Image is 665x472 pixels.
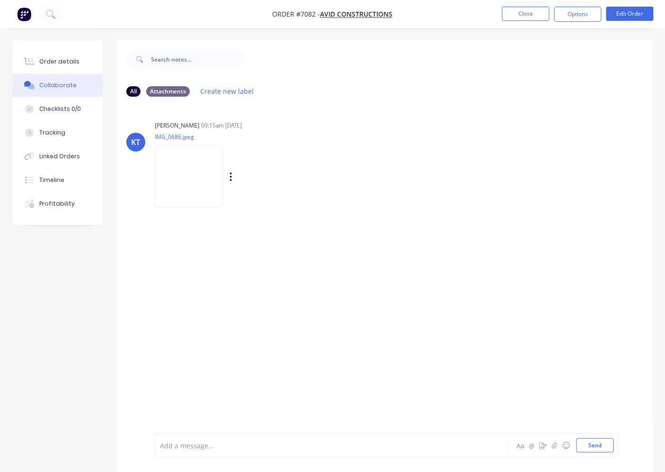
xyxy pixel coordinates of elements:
[13,192,103,216] button: Profitability
[155,133,328,141] p: IMG_0686.jpeg
[560,440,572,451] button: ☺
[39,57,80,66] div: Order details
[39,176,64,184] div: Timeline
[39,152,80,161] div: Linked Orders
[126,86,141,97] div: All
[39,81,77,90] div: Collaborate
[195,85,259,98] button: Create new label
[576,438,614,453] button: Send
[515,440,526,451] button: Aa
[273,10,320,19] span: Order #7082 -
[320,10,393,19] a: Avid Constructions
[17,7,31,21] img: Factory
[606,7,654,21] button: Edit Order
[155,121,199,130] div: [PERSON_NAME]
[13,73,103,97] button: Collaborate
[39,128,65,137] div: Tracking
[39,200,75,208] div: Profitability
[554,7,602,22] button: Options
[526,440,538,451] button: @
[13,145,103,168] button: Linked Orders
[39,105,81,113] div: Checklists 0/0
[151,50,245,69] input: Search notes...
[13,97,103,121] button: Checklists 0/0
[13,168,103,192] button: Timeline
[13,50,103,73] button: Order details
[13,121,103,145] button: Tracking
[502,7,550,21] button: Close
[132,136,141,148] div: KT
[201,121,242,130] div: 09:15am [DATE]
[146,86,190,97] div: Attachments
